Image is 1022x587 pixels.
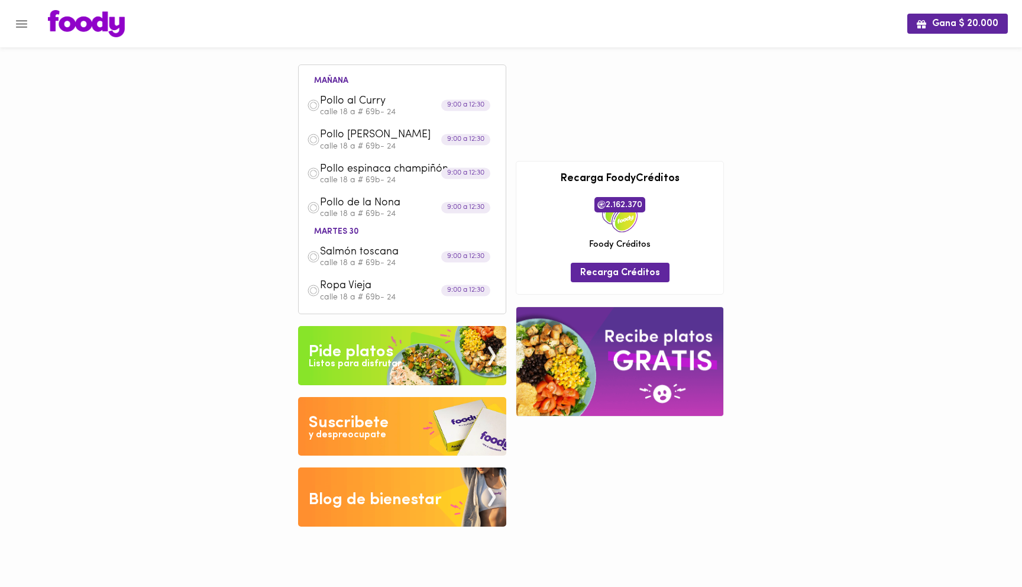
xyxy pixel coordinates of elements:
[907,14,1008,33] button: Gana $ 20.000
[320,143,497,151] p: calle 18 a # 69b- 24
[307,99,320,112] img: dish.png
[320,108,497,117] p: calle 18 a # 69b- 24
[307,201,320,214] img: dish.png
[320,163,456,176] span: Pollo espinaca champiñón
[307,284,320,297] img: dish.png
[589,238,651,251] span: Foody Créditos
[441,134,490,145] div: 9:00 a 12:30
[320,95,456,108] span: Pollo al Curry
[441,285,490,296] div: 9:00 a 12:30
[917,18,998,30] span: Gana $ 20.000
[298,397,506,456] img: Disfruta bajar de peso
[48,10,125,37] img: logo.png
[320,279,456,293] span: Ropa Vieja
[320,259,497,267] p: calle 18 a # 69b- 24
[307,250,320,263] img: dish.png
[602,197,638,233] img: credits-package.png
[441,100,490,111] div: 9:00 a 12:30
[309,411,389,435] div: Suscribete
[320,210,497,218] p: calle 18 a # 69b- 24
[320,196,456,210] span: Pollo de la Nona
[580,267,660,279] span: Recarga Créditos
[571,263,670,282] button: Recarga Créditos
[320,128,456,142] span: Pollo [PERSON_NAME]
[320,293,497,302] p: calle 18 a # 69b- 24
[305,225,368,236] li: martes 30
[7,9,36,38] button: Menu
[309,428,386,442] div: y despreocupate
[441,202,490,213] div: 9:00 a 12:30
[516,307,723,415] img: referral-banner.png
[307,133,320,146] img: dish.png
[305,74,358,85] li: mañana
[441,251,490,262] div: 9:00 a 12:30
[441,168,490,179] div: 9:00 a 12:30
[309,488,442,512] div: Blog de bienestar
[525,173,714,185] h3: Recarga FoodyCréditos
[597,201,606,209] img: foody-creditos.png
[953,518,1010,575] iframe: Messagebird Livechat Widget
[594,197,645,212] span: 2.162.370
[320,246,456,259] span: Salmón toscana
[309,340,393,364] div: Pide platos
[298,326,506,385] img: Pide un Platos
[307,167,320,180] img: dish.png
[298,467,506,527] img: Blog de bienestar
[309,357,401,371] div: Listos para disfrutar
[320,176,497,185] p: calle 18 a # 69b- 24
